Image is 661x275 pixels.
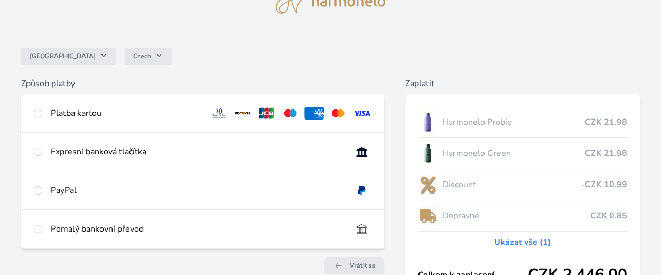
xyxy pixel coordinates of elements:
[324,257,384,274] a: Vrátit se
[352,107,371,120] img: visa.svg
[442,178,581,191] span: Discount
[585,147,627,160] span: CZK 21.98
[352,184,371,197] img: paypal.svg
[585,116,627,129] span: CZK 21.98
[590,209,627,222] span: CZK 0.85
[51,107,201,120] div: Platba kartou
[133,52,151,60] span: Czech
[442,147,585,160] span: Harmonelo Green
[257,107,276,120] img: jcb.svg
[51,145,343,158] div: Expresní banková tlačítka
[209,107,229,120] img: diners.svg
[350,261,376,270] span: Vrátit se
[125,48,172,65] button: Czech
[418,203,438,229] img: delivery-lo.png
[304,107,324,120] img: amex.svg
[51,223,343,235] div: Pomalý bankovní převod
[281,107,300,120] img: maestro.svg
[405,77,640,90] h6: Zaplatit
[442,116,585,129] span: Harmonelo Probio
[328,107,348,120] img: mc.svg
[233,107,253,120] img: discover.svg
[418,140,438,167] img: CLEAN_GREEN_se_stinem_x-lo.jpg
[51,184,343,197] div: PayPal
[352,145,371,158] img: onlineBanking_CZ.svg
[418,171,438,198] img: discount-lo.png
[581,178,627,191] span: -CZK 10.99
[494,236,551,249] a: Ukázat vše (1)
[21,77,384,90] h6: Způsob platby
[442,209,590,222] span: Dopravné
[352,223,371,235] img: bankTransfer_IBAN.svg
[30,52,96,60] span: [GEOGRAPHIC_DATA]
[418,109,438,135] img: CLEAN_PROBIO_se_stinem_x-lo.jpg
[21,48,116,65] button: [GEOGRAPHIC_DATA]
